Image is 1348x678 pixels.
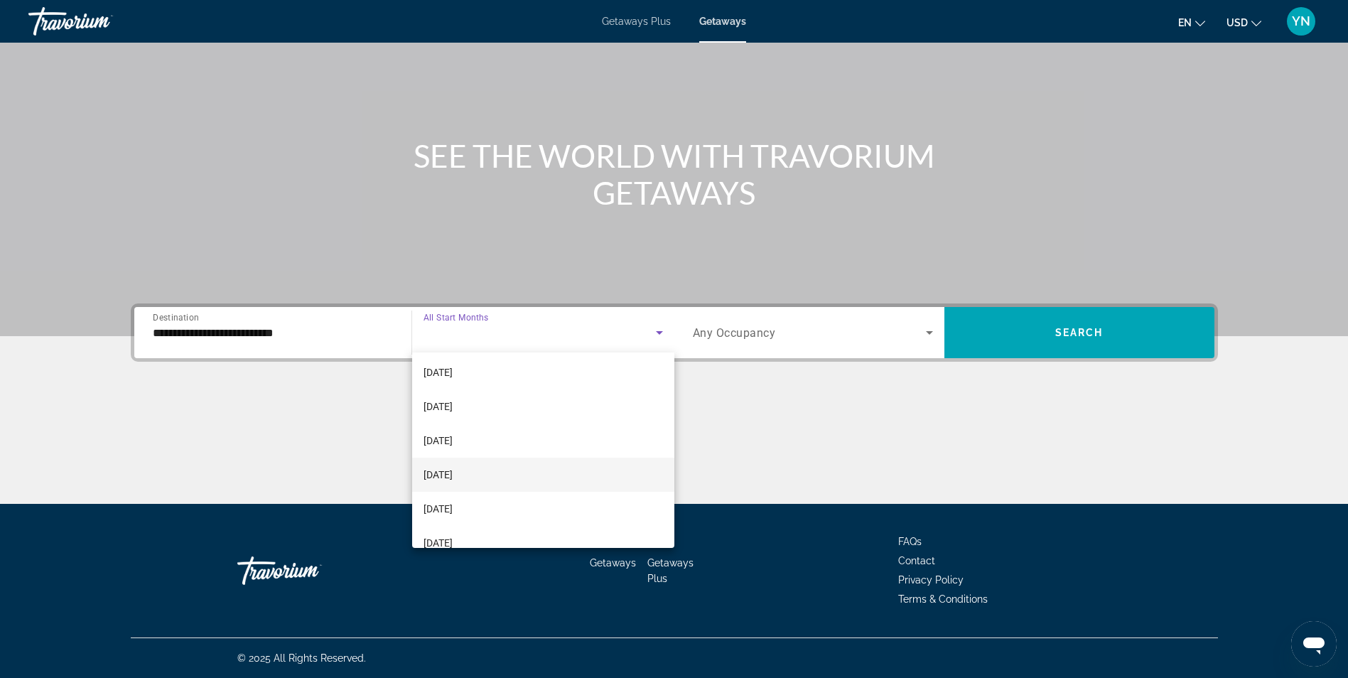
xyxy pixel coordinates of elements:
[424,364,453,381] span: [DATE]
[424,466,453,483] span: [DATE]
[1291,621,1337,667] iframe: Button to launch messaging window
[424,398,453,415] span: [DATE]
[424,500,453,517] span: [DATE]
[424,432,453,449] span: [DATE]
[424,534,453,551] span: [DATE]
